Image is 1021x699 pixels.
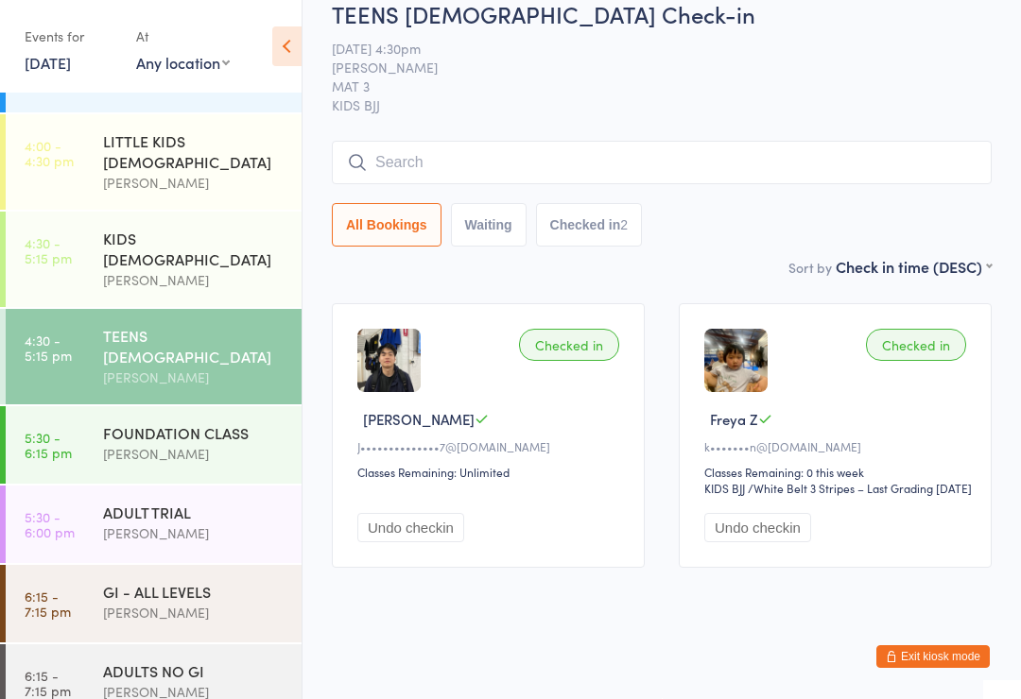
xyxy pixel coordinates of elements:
div: Checked in [866,329,966,361]
a: 5:30 -6:00 pmADULT TRIAL[PERSON_NAME] [6,486,302,563]
time: 6:15 - 7:15 pm [25,668,71,698]
button: Exit kiosk mode [876,645,990,668]
div: [PERSON_NAME] [103,269,286,291]
div: Checked in [519,329,619,361]
label: Sort by [788,258,832,277]
time: 5:30 - 6:00 pm [25,509,75,539]
div: ADULT TRIAL [103,502,286,522]
span: / White Belt 3 Stripes – Last Grading [DATE] [748,480,972,496]
div: Check in time (DESC) [836,256,992,277]
div: [PERSON_NAME] [103,172,286,194]
div: Classes Remaining: 0 this week [704,464,972,480]
span: KIDS BJJ [332,95,992,114]
button: Waiting [451,203,527,247]
button: Checked in2 [536,203,643,247]
span: [PERSON_NAME] [332,58,962,77]
div: k•••••••n@[DOMAIN_NAME] [704,438,972,454]
div: [PERSON_NAME] [103,367,286,388]
img: image1695192462.png [704,329,768,392]
div: LITTLE KIDS [DEMOGRAPHIC_DATA] [103,130,286,172]
span: [DATE] 4:30pm [332,39,962,58]
span: [PERSON_NAME] [363,409,475,429]
button: All Bookings [332,203,441,247]
button: Undo checkin [357,513,464,542]
time: 6:15 - 7:15 pm [25,588,71,619]
div: Any location [136,52,230,73]
div: KIDS [DEMOGRAPHIC_DATA] [103,228,286,269]
div: KIDS BJJ [704,480,745,496]
div: J••••••••••••••7@[DOMAIN_NAME] [357,438,625,454]
div: Classes Remaining: Unlimited [357,464,625,480]
time: 5:30 - 6:15 pm [25,430,72,460]
a: 4:30 -5:15 pmKIDS [DEMOGRAPHIC_DATA][PERSON_NAME] [6,212,302,307]
div: TEENS [DEMOGRAPHIC_DATA] [103,325,286,367]
div: 2 [620,217,628,232]
a: [DATE] [25,52,71,73]
time: 4:00 - 4:30 pm [25,138,74,168]
div: [PERSON_NAME] [103,522,286,544]
div: Events for [25,21,117,52]
div: FOUNDATION CLASS [103,422,286,443]
img: image1756879722.png [357,329,421,392]
div: [PERSON_NAME] [103,443,286,465]
div: At [136,21,230,52]
div: ADULTS NO GI [103,660,286,681]
a: 4:00 -4:30 pmLITTLE KIDS [DEMOGRAPHIC_DATA][PERSON_NAME] [6,114,302,210]
span: MAT 3 [332,77,962,95]
time: 4:30 - 5:15 pm [25,332,72,363]
input: Search [332,141,992,184]
a: 4:30 -5:15 pmTEENS [DEMOGRAPHIC_DATA][PERSON_NAME] [6,309,302,404]
a: 6:15 -7:15 pmGI - ALL LEVELS[PERSON_NAME] [6,565,302,642]
div: [PERSON_NAME] [103,602,286,623]
span: Freya Z [710,409,758,429]
button: Undo checkin [704,513,811,542]
a: 5:30 -6:15 pmFOUNDATION CLASS[PERSON_NAME] [6,406,302,484]
div: GI - ALL LEVELS [103,581,286,602]
time: 4:30 - 5:15 pm [25,235,72,265]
